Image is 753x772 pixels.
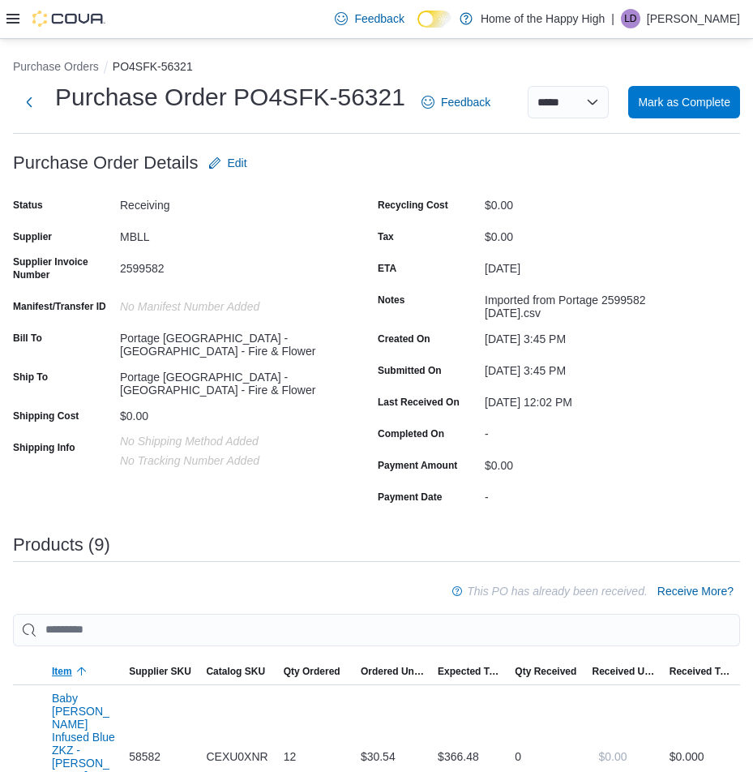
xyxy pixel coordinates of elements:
[438,665,502,678] span: Expected Total
[378,427,444,440] label: Completed On
[599,748,627,765] span: $0.00
[129,665,191,678] span: Supplier SKU
[485,452,702,472] div: $0.00
[354,658,431,684] button: Ordered Unit Cost
[485,192,702,212] div: $0.00
[354,11,404,27] span: Feedback
[13,60,99,73] button: Purchase Orders
[481,9,605,28] p: Home of the Happy High
[415,86,497,118] a: Feedback
[13,255,113,281] label: Supplier Invoice Number
[52,665,72,678] span: Item
[13,535,110,555] h3: Products (9)
[202,147,254,179] button: Edit
[378,396,460,409] label: Last Received On
[670,747,734,766] div: $0.00 0
[651,575,740,607] button: Receive More?
[378,459,457,472] label: Payment Amount
[13,86,45,118] button: Next
[467,581,648,601] p: This PO has already been received.
[277,658,354,684] button: Qty Ordered
[120,403,337,422] div: $0.00
[13,371,48,384] label: Ship To
[13,332,42,345] label: Bill To
[120,294,337,313] div: No Manifest Number added
[120,325,337,358] div: Portage [GEOGRAPHIC_DATA] - [GEOGRAPHIC_DATA] - Fire & Flower
[485,326,702,345] div: [DATE] 3:45 PM
[13,230,52,243] label: Supplier
[284,665,340,678] span: Qty Ordered
[485,484,702,504] div: -
[378,294,404,307] label: Notes
[328,2,410,35] a: Feedback
[199,658,276,684] button: Catalog SKU
[228,155,247,171] span: Edit
[361,665,425,678] span: Ordered Unit Cost
[593,665,657,678] span: Received Unit Cost
[13,153,199,173] h3: Purchase Order Details
[431,658,508,684] button: Expected Total
[129,747,160,766] span: 58582
[120,192,337,212] div: Receiving
[485,287,702,320] div: Imported from Portage 2599582 [DATE].csv
[13,199,43,212] label: Status
[624,9,636,28] span: LD
[378,262,396,275] label: ETA
[485,421,702,440] div: -
[13,441,75,454] label: Shipping Info
[378,491,442,504] label: Payment Date
[628,86,740,118] button: Mark as Complete
[13,300,106,313] label: Manifest/Transfer ID
[13,410,79,422] label: Shipping Cost
[647,9,740,28] p: [PERSON_NAME]
[485,358,702,377] div: [DATE] 3:45 PM
[378,199,448,212] label: Recycling Cost
[206,665,265,678] span: Catalog SKU
[206,747,267,766] span: CEXU0XNR
[417,11,451,28] input: Dark Mode
[611,9,614,28] p: |
[45,658,122,684] button: Item
[621,9,640,28] div: Lance Daniels
[113,60,193,73] button: PO4SFK-56321
[485,389,702,409] div: [DATE] 12:02 PM
[120,224,337,243] div: MBLL
[638,94,730,110] span: Mark as Complete
[670,665,734,678] span: Received Total
[378,230,394,243] label: Tax
[120,364,337,397] div: Portage [GEOGRAPHIC_DATA] - [GEOGRAPHIC_DATA] - Fire & Flower
[657,583,734,599] span: Receive More?
[441,94,490,110] span: Feedback
[586,658,663,684] button: Received Unit Cost
[13,58,740,78] nav: An example of EuiBreadcrumbs
[120,255,337,275] div: 2599582
[32,11,105,27] img: Cova
[378,364,442,377] label: Submitted On
[378,332,430,345] label: Created On
[485,255,702,275] div: [DATE]
[663,658,740,684] button: Received Total
[55,81,405,114] h1: Purchase Order PO4SFK-56321
[120,454,337,467] p: No Tracking Number added
[122,658,199,684] button: Supplier SKU
[485,224,702,243] div: $0.00
[508,658,585,684] button: Qty Received
[515,665,576,678] span: Qty Received
[120,435,337,448] p: No Shipping Method added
